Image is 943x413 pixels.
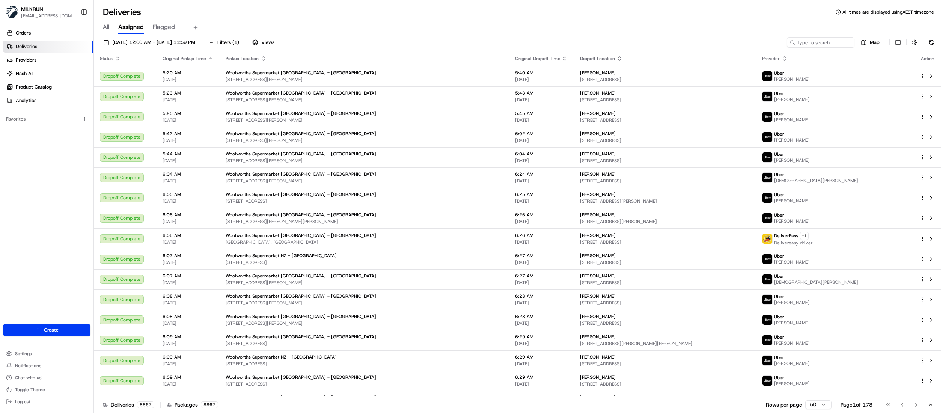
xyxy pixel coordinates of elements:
[163,70,214,76] span: 5:20 AM
[163,158,214,164] span: [DATE]
[774,294,784,300] span: Uber
[762,152,772,162] img: uber-new-logo.jpeg
[167,401,218,408] div: Packages
[163,178,214,184] span: [DATE]
[515,117,568,123] span: [DATE]
[515,374,568,380] span: 6:29 AM
[226,77,503,83] span: [STREET_ADDRESS][PERSON_NAME]
[762,92,772,101] img: uber-new-logo.jpeg
[3,113,90,125] div: Favorites
[515,158,568,164] span: [DATE]
[580,178,750,184] span: [STREET_ADDRESS]
[762,295,772,304] img: uber-new-logo.jpeg
[21,5,43,13] button: MILKRUN
[232,39,239,46] span: ( 1 )
[515,381,568,387] span: [DATE]
[16,97,36,104] span: Analytics
[515,334,568,340] span: 6:29 AM
[226,314,376,320] span: Woolworths Supermarket [GEOGRAPHIC_DATA] - [GEOGRAPHIC_DATA]
[515,70,568,76] span: 5:40 AM
[774,279,858,285] span: [DEMOGRAPHIC_DATA][PERSON_NAME]
[163,300,214,306] span: [DATE]
[515,395,568,401] span: 6:30 AM
[226,56,259,62] span: Pickup Location
[580,354,616,360] span: [PERSON_NAME]
[515,232,568,238] span: 6:26 AM
[774,240,813,246] span: Delivereasy driver
[226,232,376,238] span: Woolworths Supermarket [GEOGRAPHIC_DATA] - [GEOGRAPHIC_DATA]
[580,395,616,401] span: [PERSON_NAME]
[6,6,18,18] img: MILKRUN
[800,232,809,240] button: +1
[774,259,810,265] span: [PERSON_NAME]
[163,293,214,299] span: 6:08 AM
[163,117,214,123] span: [DATE]
[515,280,568,286] span: [DATE]
[226,334,376,340] span: Woolworths Supermarket [GEOGRAPHIC_DATA] - [GEOGRAPHIC_DATA]
[15,375,42,381] span: Chat with us!
[766,401,802,408] p: Rows per page
[163,239,214,245] span: [DATE]
[261,39,274,46] span: Views
[163,381,214,387] span: [DATE]
[226,131,376,137] span: Woolworths Supermarket [GEOGRAPHIC_DATA] - [GEOGRAPHIC_DATA]
[163,395,214,401] span: 6:10 AM
[163,314,214,320] span: 6:08 AM
[515,137,568,143] span: [DATE]
[16,70,33,77] span: Nash AI
[580,293,616,299] span: [PERSON_NAME]
[226,191,376,197] span: Woolworths Supermarket [GEOGRAPHIC_DATA] - [GEOGRAPHIC_DATA]
[163,171,214,177] span: 6:04 AM
[515,110,568,116] span: 5:45 AM
[16,84,52,90] span: Product Catalog
[163,77,214,83] span: [DATE]
[163,90,214,96] span: 5:23 AM
[163,137,214,143] span: [DATE]
[842,9,934,15] span: All times are displayed using AEST timezone
[163,334,214,340] span: 6:09 AM
[774,131,784,137] span: Uber
[515,151,568,157] span: 6:04 AM
[580,320,750,326] span: [STREET_ADDRESS]
[163,198,214,204] span: [DATE]
[3,95,93,107] a: Analytics
[515,354,568,360] span: 6:29 AM
[857,37,883,48] button: Map
[153,23,175,32] span: Flagged
[163,341,214,347] span: [DATE]
[3,41,93,53] a: Deliveries
[249,37,278,48] button: Views
[580,191,616,197] span: [PERSON_NAME]
[774,334,784,340] span: Uber
[774,76,810,82] span: [PERSON_NAME]
[515,253,568,259] span: 6:27 AM
[226,70,376,76] span: Woolworths Supermarket [GEOGRAPHIC_DATA] - [GEOGRAPHIC_DATA]
[580,151,616,157] span: [PERSON_NAME]
[580,56,615,62] span: Dropoff Location
[580,341,750,347] span: [STREET_ADDRESS][PERSON_NAME][PERSON_NAME]
[580,117,750,123] span: [STREET_ADDRESS]
[580,314,616,320] span: [PERSON_NAME]
[580,273,616,279] span: [PERSON_NAME]
[226,320,503,326] span: [STREET_ADDRESS][PERSON_NAME]
[580,137,750,143] span: [STREET_ADDRESS]
[3,54,93,66] a: Providers
[163,361,214,367] span: [DATE]
[515,171,568,177] span: 6:24 AM
[3,360,90,371] button: Notifications
[870,39,880,46] span: Map
[15,363,41,369] span: Notifications
[580,259,750,265] span: [STREET_ADDRESS]
[3,384,90,395] button: Toggle Theme
[774,354,784,360] span: Uber
[163,212,214,218] span: 6:06 AM
[774,178,858,184] span: [DEMOGRAPHIC_DATA][PERSON_NAME]
[103,23,109,32] span: All
[926,37,937,48] button: Refresh
[515,320,568,326] span: [DATE]
[515,259,568,265] span: [DATE]
[515,341,568,347] span: [DATE]
[226,253,337,259] span: Woolworths Supermarket NZ - [GEOGRAPHIC_DATA]
[226,198,503,204] span: [STREET_ADDRESS]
